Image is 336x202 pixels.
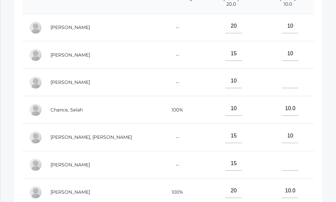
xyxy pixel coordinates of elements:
[51,189,90,195] a: [PERSON_NAME]
[51,79,90,85] a: [PERSON_NAME]
[51,162,90,168] a: [PERSON_NAME]
[149,151,201,179] td: --
[149,41,201,69] td: --
[29,21,42,34] div: Josey Baker
[51,52,90,58] a: [PERSON_NAME]
[208,1,255,7] span: 20.0
[29,186,42,199] div: Chase Farnes
[268,1,307,7] span: 10.0
[149,69,201,96] td: --
[29,76,42,89] div: Eva Carr
[51,107,83,113] a: Chance, Selah
[29,48,42,62] div: Gabby Brozek
[51,24,90,30] a: [PERSON_NAME]
[51,134,132,140] a: [PERSON_NAME], [PERSON_NAME]
[29,158,42,171] div: Levi Erner
[29,131,42,144] div: Presley Davenport
[149,123,201,151] td: --
[149,14,201,41] td: --
[29,103,42,116] div: Selah Chance
[149,96,201,124] td: 100%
